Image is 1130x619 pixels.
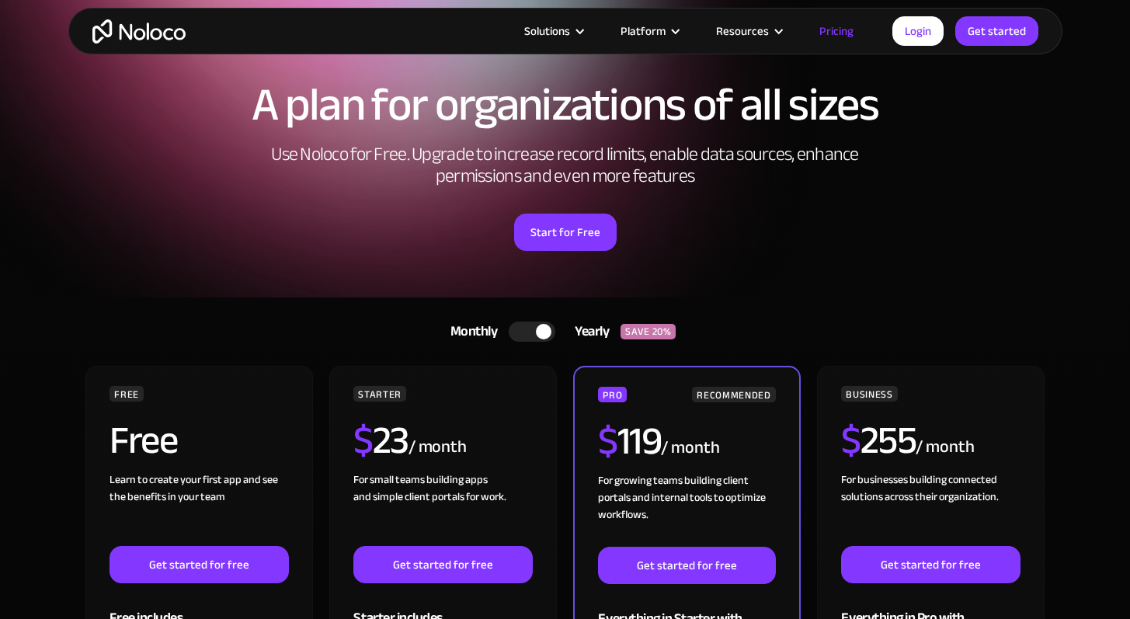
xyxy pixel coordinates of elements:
span: $ [598,405,617,478]
div: Resources [716,21,769,41]
div: Monthly [431,320,509,343]
h1: A plan for organizations of all sizes [84,82,1047,128]
div: Platform [621,21,666,41]
div: BUSINESS [841,386,897,402]
div: Resources [697,21,800,41]
a: Login [892,16,944,46]
h2: 255 [841,421,916,460]
div: / month [661,436,719,461]
div: SAVE 20% [621,324,676,339]
div: Solutions [524,21,570,41]
div: / month [916,435,974,460]
span: $ [353,404,373,477]
a: home [92,19,186,43]
a: Get started for free [598,547,775,584]
a: Get started for free [353,546,532,583]
h2: Free [110,421,177,460]
div: FREE [110,386,144,402]
div: Solutions [505,21,601,41]
div: RECOMMENDED [692,387,775,402]
div: For growing teams building client portals and internal tools to optimize workflows. [598,472,775,547]
div: PRO [598,387,627,402]
div: For small teams building apps and simple client portals for work. ‍ [353,471,532,546]
div: Learn to create your first app and see the benefits in your team ‍ [110,471,288,546]
div: Yearly [555,320,621,343]
h2: 23 [353,421,409,460]
a: Pricing [800,21,873,41]
h2: Use Noloco for Free. Upgrade to increase record limits, enable data sources, enhance permissions ... [255,144,876,187]
h2: 119 [598,422,661,461]
div: Platform [601,21,697,41]
span: $ [841,404,861,477]
a: Start for Free [514,214,617,251]
div: / month [409,435,467,460]
a: Get started [955,16,1038,46]
div: STARTER [353,386,405,402]
a: Get started for free [841,546,1020,583]
div: For businesses building connected solutions across their organization. ‍ [841,471,1020,546]
a: Get started for free [110,546,288,583]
